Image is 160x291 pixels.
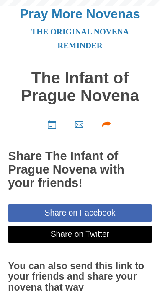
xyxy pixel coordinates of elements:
a: Pray More Novenas [20,7,140,21]
a: Share on Twitter [8,226,152,243]
a: Share your novena [94,113,121,135]
a: Choose start date [39,113,67,135]
a: Invite your friends [67,113,94,135]
a: Share on Facebook [8,204,152,221]
a: The original novena reminder [31,27,129,50]
h2: Share The Infant of Prague Novena with your friends! [8,150,152,190]
h1: The Infant of Prague Novena [8,69,152,105]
